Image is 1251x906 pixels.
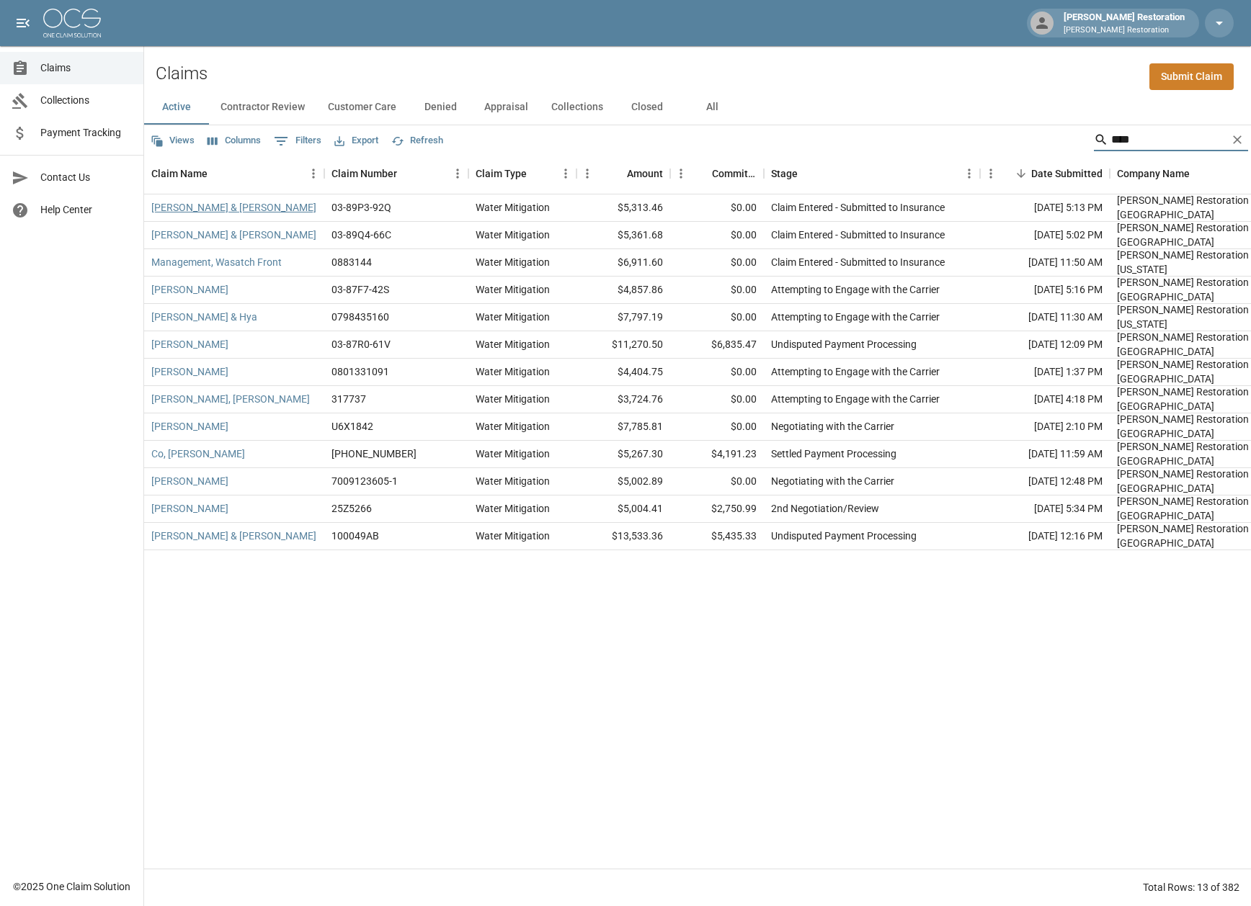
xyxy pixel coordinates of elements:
div: Negotiating with the Carrier [771,474,894,488]
button: Sort [692,163,712,184]
a: Co, [PERSON_NAME] [151,447,245,461]
span: Claims [40,60,132,76]
div: $0.00 [670,222,764,249]
div: $5,002.89 [576,468,670,495]
div: 03-87R0-61V [331,337,391,351]
div: Settled Payment Processing [771,447,896,461]
button: Views [147,130,198,152]
div: $7,797.19 [576,304,670,331]
h2: Claims [156,63,208,84]
div: $6,835.47 [670,331,764,359]
button: Menu [980,163,1002,184]
div: Claim Entered - Submitted to Insurance [771,228,945,242]
button: Sort [397,163,417,184]
div: $6,911.60 [576,249,670,277]
div: Undisputed Payment Processing [771,337,917,351]
p: [PERSON_NAME] Restoration [1064,24,1185,37]
a: [PERSON_NAME] [151,364,228,379]
div: © 2025 One Claim Solution [13,879,130,894]
div: $3,724.76 [576,386,670,413]
button: Menu [303,163,324,184]
div: Water Mitigation [476,501,550,516]
div: Date Submitted [980,153,1110,194]
div: $13,533.36 [576,523,670,550]
a: [PERSON_NAME], [PERSON_NAME] [151,392,310,406]
div: [DATE] 5:13 PM [980,194,1110,222]
div: [DATE] 5:16 PM [980,277,1110,304]
div: Claim Type [468,153,576,194]
div: [DATE] 12:09 PM [980,331,1110,359]
button: Sort [607,163,627,184]
a: [PERSON_NAME] & Hya [151,310,257,324]
a: [PERSON_NAME] & [PERSON_NAME] [151,529,316,543]
div: $0.00 [670,468,764,495]
div: Water Mitigation [476,364,550,379]
button: Customer Care [316,90,408,125]
div: $5,435.33 [670,523,764,550]
div: $4,857.86 [576,277,670,304]
div: Committed Amount [712,153,757,194]
button: Clear [1226,129,1248,151]
div: $5,361.68 [576,222,670,249]
div: 03-89P3-92Q [331,200,391,215]
div: Undisputed Payment Processing [771,529,917,543]
div: [DATE] 11:59 AM [980,441,1110,468]
div: $5,313.46 [576,194,670,222]
img: ocs-logo-white-transparent.png [43,9,101,37]
div: Claim Type [476,153,527,194]
div: 25Z5266 [331,501,372,516]
span: Contact Us [40,170,132,185]
a: [PERSON_NAME] [151,501,228,516]
button: open drawer [9,9,37,37]
div: 0801331091 [331,364,389,379]
div: Water Mitigation [476,310,550,324]
button: Select columns [204,130,264,152]
div: $11,270.50 [576,331,670,359]
div: Water Mitigation [476,474,550,488]
div: 03-89Q4-66C [331,228,391,242]
div: Date Submitted [1031,153,1103,194]
div: dynamic tabs [144,90,1251,125]
div: Water Mitigation [476,228,550,242]
span: Collections [40,93,132,108]
button: Sort [527,163,547,184]
div: Search [1094,128,1248,154]
button: All [680,90,744,125]
a: [PERSON_NAME] [151,474,228,488]
div: Water Mitigation [476,447,550,461]
div: [DATE] 12:16 PM [980,523,1110,550]
div: 2nd Negotiation/Review [771,501,879,516]
button: Sort [798,163,818,184]
span: Payment Tracking [40,125,132,140]
a: [PERSON_NAME] [151,419,228,434]
div: 7009123605-1 [331,474,398,488]
button: Active [144,90,209,125]
div: Committed Amount [670,153,764,194]
div: [DATE] 11:50 AM [980,249,1110,277]
button: Menu [447,163,468,184]
div: Water Mitigation [476,419,550,434]
div: $2,750.99 [670,495,764,523]
div: [DATE] 11:30 AM [980,304,1110,331]
a: [PERSON_NAME] & [PERSON_NAME] [151,200,316,215]
button: Denied [408,90,473,125]
div: Claim Number [331,153,397,194]
div: Negotiating with the Carrier [771,419,894,434]
div: Water Mitigation [476,529,550,543]
button: Sort [1011,163,1031,184]
button: Sort [208,163,228,184]
div: Amount [627,153,663,194]
div: $0.00 [670,359,764,386]
a: Submit Claim [1149,63,1234,90]
div: Attempting to Engage with the Carrier [771,282,940,297]
div: Claim Entered - Submitted to Insurance [771,255,945,269]
div: Attempting to Engage with the Carrier [771,364,940,379]
div: Total Rows: 13 of 382 [1143,880,1239,894]
div: 03-87F7-42S [331,282,389,297]
button: Menu [555,163,576,184]
button: Collections [540,90,615,125]
div: Water Mitigation [476,255,550,269]
button: Menu [670,163,692,184]
div: Claim Name [144,153,324,194]
div: [DATE] 5:34 PM [980,495,1110,523]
